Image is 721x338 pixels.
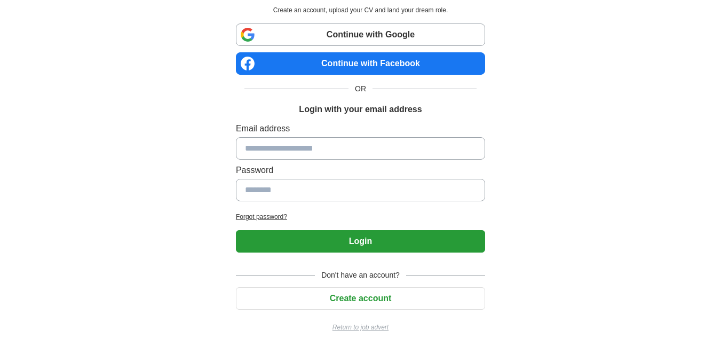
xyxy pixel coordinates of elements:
a: Continue with Facebook [236,52,485,75]
p: Create an account, upload your CV and land your dream role. [238,5,483,15]
span: Don't have an account? [315,270,406,281]
a: Continue with Google [236,23,485,46]
a: Forgot password? [236,212,485,222]
h1: Login with your email address [299,103,422,116]
span: OR [348,83,373,95]
label: Password [236,164,485,177]
label: Email address [236,122,485,135]
button: Create account [236,287,485,310]
button: Login [236,230,485,253]
a: Return to job advert [236,323,485,332]
a: Create account [236,294,485,303]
